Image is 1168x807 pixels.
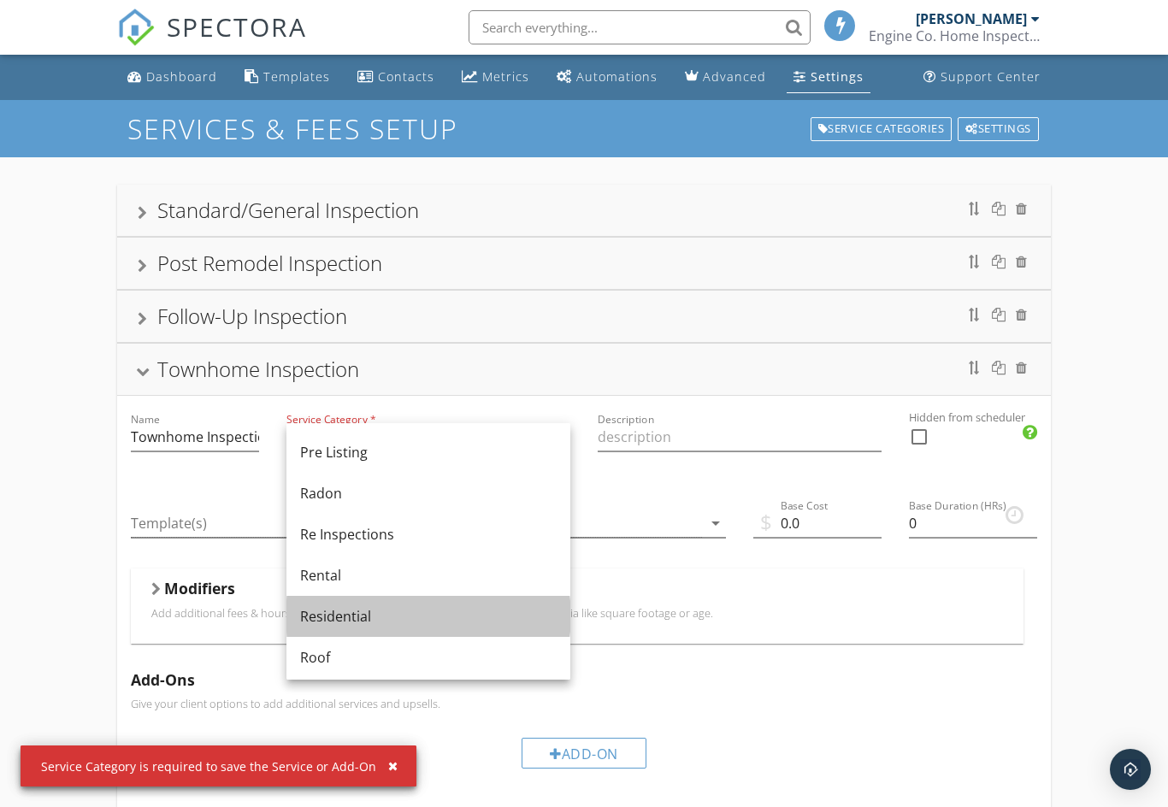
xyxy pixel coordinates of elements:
div: Engine Co. Home Inspections LLC [869,27,1040,44]
div: Contacts [378,68,434,85]
i: arrow_drop_down [705,513,726,533]
div: Service Category is required to save the Service or Add-On [21,745,416,786]
a: Settings [956,115,1041,143]
div: Radon [300,483,557,504]
div: Support Center [941,68,1041,85]
div: Rental [300,565,557,586]
a: Advanced [678,62,773,93]
a: Automations (Basic) [550,62,664,93]
div: Advanced [703,68,766,85]
a: SPECTORA [117,23,307,59]
h1: SERVICES & FEES SETUP [127,114,1040,144]
div: Metrics [482,68,529,85]
div: Follow-Up Inspection [157,302,347,330]
a: Settings [787,62,870,93]
h5: Modifiers [164,580,235,597]
input: Base Cost [753,510,882,538]
div: Dashboard [146,68,217,85]
a: Metrics [455,62,536,93]
input: Search everything... [469,10,811,44]
a: Service Categories [809,115,954,143]
div: Templates [263,68,330,85]
div: Service Categories [811,117,953,141]
div: Automations [576,68,658,85]
a: Support Center [917,62,1047,93]
input: Description [598,423,882,451]
div: Re Inspections [300,524,557,545]
input: Base Duration (HRs) [909,510,1037,538]
span: SPECTORA [167,9,307,44]
div: Settings [811,68,864,85]
div: Add-On [522,738,646,769]
h5: Add-Ons [131,671,1038,688]
div: [PERSON_NAME] [916,10,1027,27]
a: Contacts [351,62,441,93]
p: Add additional fees & hours to your service when the property matches certain criteria like squar... [151,606,1004,620]
div: Residential [300,606,557,627]
div: Pre Listing [300,442,557,462]
a: Templates [238,62,337,93]
a: Dashboard [121,62,224,93]
div: Roof [300,647,557,668]
div: Settings [958,117,1039,141]
div: Townhome Inspection [157,355,359,383]
div: Standard/General Inspection [157,196,419,224]
span: $ [760,507,772,538]
input: Name [131,423,259,451]
img: The Best Home Inspection Software - Spectora [117,9,155,46]
div: Post Remodel Inspection [157,249,382,277]
div: Open Intercom Messenger [1110,749,1151,790]
p: Give your client options to add additional services and upsells. [131,697,1038,710]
